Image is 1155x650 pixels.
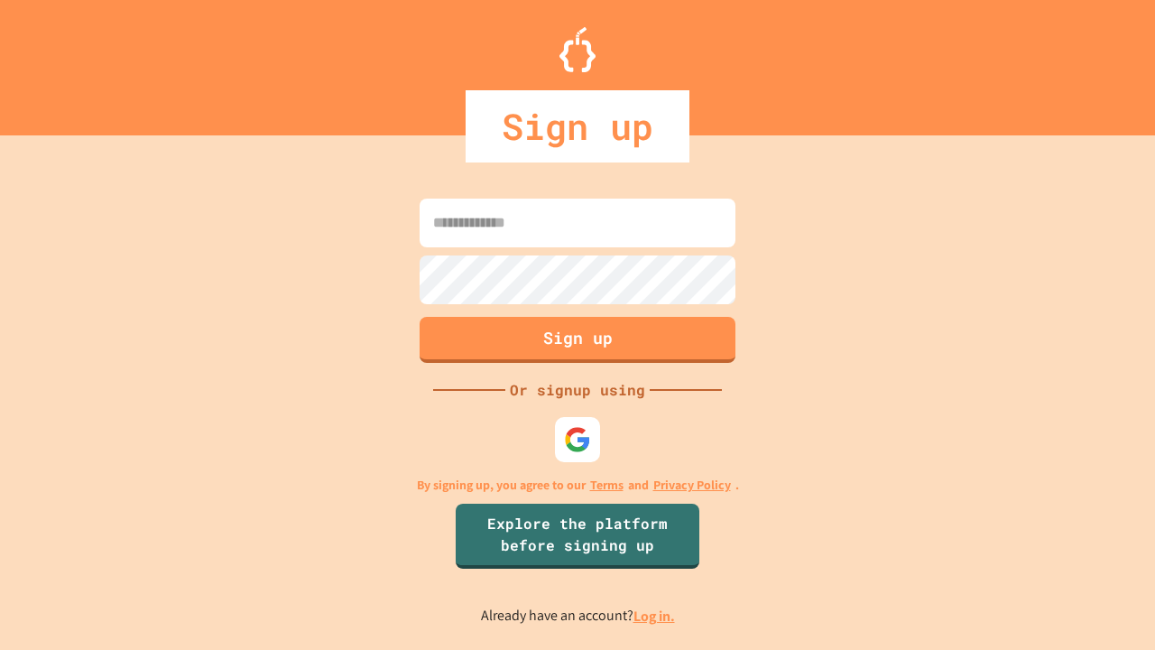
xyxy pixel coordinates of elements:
[590,476,624,495] a: Terms
[456,504,699,569] a: Explore the platform before signing up
[564,426,591,453] img: google-icon.svg
[417,476,739,495] p: By signing up, you agree to our and .
[481,605,675,627] p: Already have an account?
[559,27,596,72] img: Logo.svg
[653,476,731,495] a: Privacy Policy
[633,607,675,626] a: Log in.
[466,90,689,162] div: Sign up
[420,317,735,363] button: Sign up
[505,379,650,401] div: Or signup using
